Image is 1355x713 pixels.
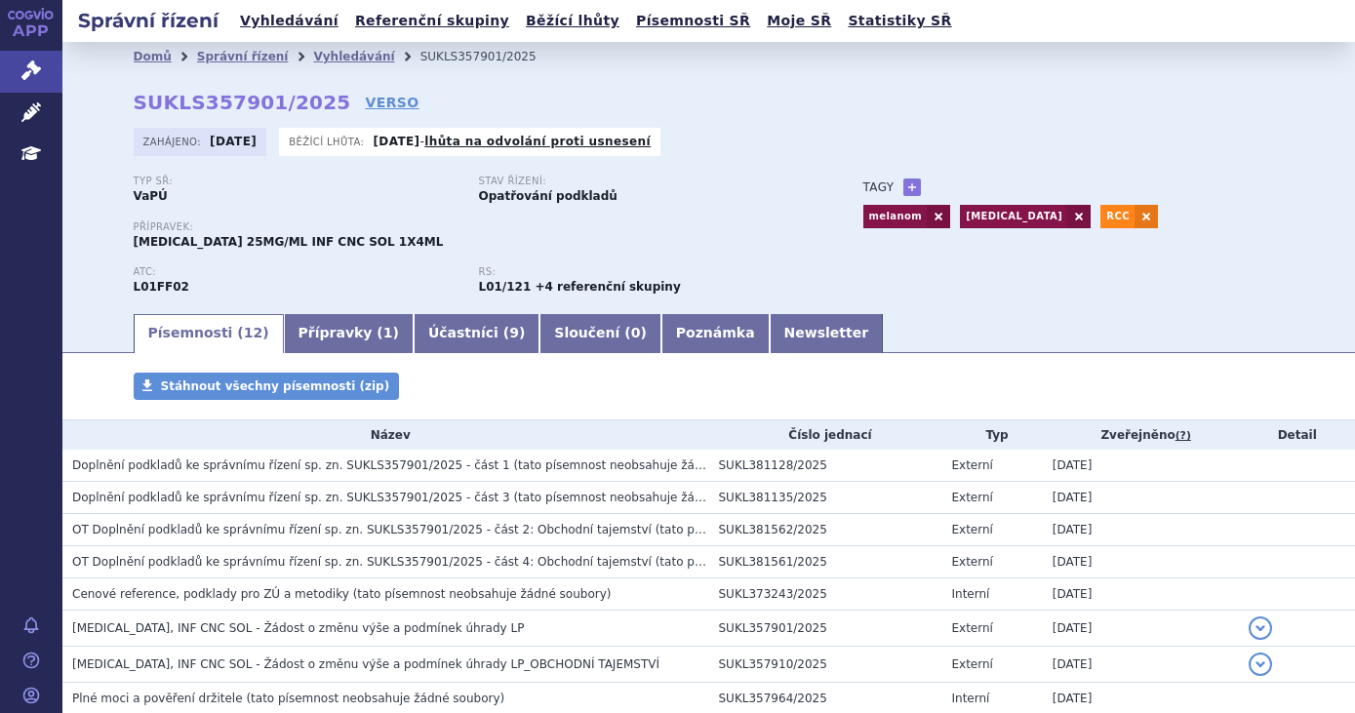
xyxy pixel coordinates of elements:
[373,134,651,149] p: -
[1043,647,1240,683] td: [DATE]
[1043,482,1240,514] td: [DATE]
[656,523,914,536] span: (tato písemnost neobsahuje žádné soubory)
[709,578,942,611] td: SUKL373243/2025
[210,135,257,148] strong: [DATE]
[246,692,504,705] span: (tato písemnost neobsahuje žádné soubory)
[72,458,510,472] span: Doplnění podkladů ke správnímu řízení sp. zn. SUKLS357901/2025 - část 1
[365,93,418,112] a: VERSO
[72,587,349,601] span: Cenové reference, podklady pro ZÚ a metodiky
[951,555,992,569] span: Externí
[479,266,805,278] p: RS:
[951,491,992,504] span: Externí
[709,647,942,683] td: SUKL357910/2025
[951,523,992,536] span: Externí
[513,491,772,504] span: (tato písemnost neobsahuje žádné soubory)
[951,621,992,635] span: Externí
[709,420,942,450] th: Číslo jednací
[134,266,459,278] p: ATC:
[161,379,390,393] span: Stáhnout všechny písemnosti (zip)
[234,8,344,34] a: Vyhledávání
[1100,205,1135,228] a: RCC
[842,8,957,34] a: Statistiky SŘ
[1043,546,1240,578] td: [DATE]
[709,514,942,546] td: SUKL381562/2025
[62,420,709,450] th: Název
[903,178,921,196] a: +
[513,458,772,472] span: (tato písemnost neobsahuje žádné soubory)
[72,523,652,536] span: OT Doplnění podkladů ke správnímu řízení sp. zn. SUKLS357901/2025 - část 2: Obchodní tajemství
[284,314,414,353] a: Přípravky (1)
[960,205,1067,228] a: [MEDICAL_DATA]
[709,450,942,482] td: SUKL381128/2025
[951,657,992,671] span: Externí
[479,280,532,294] strong: pembrolizumab
[630,8,756,34] a: Písemnosti SŘ
[863,176,895,199] h3: Tagy
[134,176,459,187] p: Typ SŘ:
[709,546,942,578] td: SUKL381561/2025
[509,325,519,340] span: 9
[383,325,393,340] span: 1
[1043,450,1240,482] td: [DATE]
[134,221,824,233] p: Přípravek:
[539,314,660,353] a: Sloučení (0)
[656,555,914,569] span: (tato písemnost neobsahuje žádné soubory)
[1176,429,1191,443] abbr: (?)
[479,189,618,203] strong: Opatřování podkladů
[951,458,992,472] span: Externí
[349,8,515,34] a: Referenční skupiny
[863,205,928,228] a: melanom
[1249,653,1272,676] button: detail
[951,692,989,705] span: Interní
[353,587,612,601] span: (tato písemnost neobsahuje žádné soubory)
[313,50,394,63] a: Vyhledávání
[134,50,172,63] a: Domů
[72,657,659,671] span: KEYTRUDA, INF CNC SOL - Žádost o změnu výše a podmínek úhrady LP_OBCHODNÍ TAJEMSTVÍ
[479,176,805,187] p: Stav řízení:
[1043,420,1240,450] th: Zveřejněno
[1043,514,1240,546] td: [DATE]
[1043,611,1240,647] td: [DATE]
[1239,420,1355,450] th: Detail
[62,7,234,34] h2: Správní řízení
[661,314,770,353] a: Poznámka
[134,189,168,203] strong: VaPÚ
[134,314,284,353] a: Písemnosti (12)
[941,420,1042,450] th: Typ
[770,314,884,353] a: Newsletter
[72,621,524,635] span: KEYTRUDA, INF CNC SOL - Žádost o změnu výše a podmínek úhrady LP
[289,134,368,149] span: Běžící lhůta:
[761,8,837,34] a: Moje SŘ
[951,587,989,601] span: Interní
[134,280,189,294] strong: PEMBROLIZUMAB
[72,692,243,705] span: Plné moci a pověření držitele
[197,50,289,63] a: Správní řízení
[134,91,351,114] strong: SUKLS357901/2025
[709,611,942,647] td: SUKL357901/2025
[143,134,205,149] span: Zahájeno:
[709,482,942,514] td: SUKL381135/2025
[414,314,539,353] a: Účastníci (9)
[134,373,400,400] a: Stáhnout všechny písemnosti (zip)
[244,325,262,340] span: 12
[134,235,444,249] span: [MEDICAL_DATA] 25MG/ML INF CNC SOL 1X4ML
[1249,616,1272,640] button: detail
[535,280,680,294] strong: +4 referenční skupiny
[520,8,625,34] a: Běžící lhůty
[72,555,652,569] span: OT Doplnění podkladů ke správnímu řízení sp. zn. SUKLS357901/2025 - část 4: Obchodní tajemství
[1043,578,1240,611] td: [DATE]
[631,325,641,340] span: 0
[424,135,651,148] a: lhůta na odvolání proti usnesení
[420,42,562,71] li: SUKLS357901/2025
[72,491,510,504] span: Doplnění podkladů ke správnímu řízení sp. zn. SUKLS357901/2025 - část 3
[373,135,419,148] strong: [DATE]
